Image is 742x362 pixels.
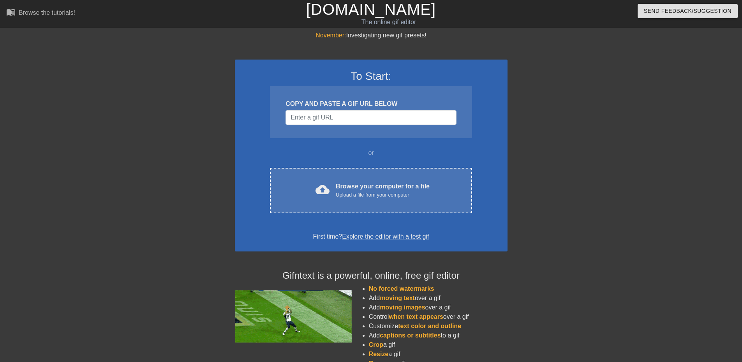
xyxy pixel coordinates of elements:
[235,270,508,281] h4: Gifntext is a powerful, online, free gif editor
[336,191,430,199] div: Upload a file from your computer
[306,1,436,18] a: [DOMAIN_NAME]
[638,4,738,18] button: Send Feedback/Suggestion
[369,303,508,312] li: Add over a gif
[6,7,16,17] span: menu_book
[369,285,434,292] span: No forced watermarks
[369,340,508,350] li: a gif
[286,110,456,125] input: Username
[369,322,508,331] li: Customize
[369,351,389,357] span: Resize
[286,99,456,109] div: COPY AND PASTE A GIF URL BELOW
[19,9,75,16] div: Browse the tutorials!
[251,18,526,27] div: The online gif editor
[369,331,508,340] li: Add to a gif
[255,148,487,158] div: or
[315,32,346,39] span: November:
[380,304,425,311] span: moving images
[644,6,731,16] span: Send Feedback/Suggestion
[336,182,430,199] div: Browse your computer for a file
[369,293,508,303] li: Add over a gif
[369,341,383,348] span: Crop
[369,312,508,322] li: Control over a gif
[380,295,415,301] span: moving text
[6,7,75,19] a: Browse the tutorials!
[245,232,497,241] div: First time?
[315,183,330,197] span: cloud_upload
[389,313,443,320] span: when text appears
[245,70,497,83] h3: To Start:
[380,332,441,339] span: captions or subtitles
[342,233,429,240] a: Explore the editor with a test gif
[235,31,508,40] div: Investigating new gif presets!
[235,290,352,343] img: football_small.gif
[369,350,508,359] li: a gif
[398,323,461,329] span: text color and outline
